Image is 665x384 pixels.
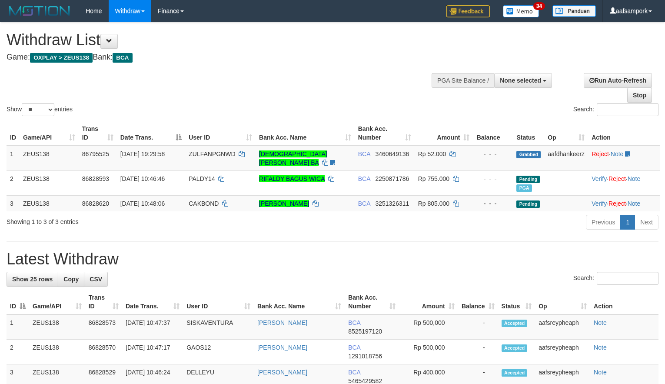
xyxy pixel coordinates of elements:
a: Stop [627,88,652,103]
a: Copy [58,272,84,287]
div: - - - [476,174,509,183]
span: OXPLAY > ZEUS138 [30,53,93,63]
td: · · [588,170,660,195]
th: Game/API: activate to sort column ascending [20,121,79,146]
span: 86828593 [82,175,109,182]
span: Copy 3251326311 to clipboard [375,200,409,207]
a: [DEMOGRAPHIC_DATA][PERSON_NAME] BA [259,150,327,166]
td: [DATE] 10:47:37 [122,314,183,340]
span: BCA [113,53,132,63]
button: None selected [494,73,552,88]
td: - [458,314,498,340]
th: Status [513,121,544,146]
td: - [458,340,498,364]
td: Rp 500,000 [399,340,458,364]
a: CSV [84,272,108,287]
span: BCA [348,369,360,376]
select: Showentries [22,103,54,116]
th: ID: activate to sort column descending [7,290,29,314]
span: Rp 755.000 [418,175,449,182]
th: Bank Acc. Name: activate to sort column ascending [256,121,355,146]
a: RIFALDY BAGUS WICA [259,175,325,182]
td: ZEUS138 [20,195,79,211]
span: Copy [63,276,79,283]
th: Bank Acc. Number: activate to sort column ascending [345,290,399,314]
input: Search: [597,272,658,285]
td: 1 [7,146,20,171]
a: Reject [608,175,626,182]
input: Search: [597,103,658,116]
span: PALDY14 [189,175,215,182]
span: Accepted [502,369,528,377]
td: 86828573 [85,314,122,340]
th: Date Trans.: activate to sort column descending [117,121,185,146]
h1: Latest Withdraw [7,250,658,268]
td: · · [588,195,660,211]
th: Action [588,121,660,146]
td: 3 [7,195,20,211]
th: ID [7,121,20,146]
td: 2 [7,340,29,364]
img: MOTION_logo.png [7,4,73,17]
td: ZEUS138 [29,340,85,364]
th: Op: activate to sort column ascending [544,121,588,146]
a: 1 [620,215,635,230]
span: Accepted [502,344,528,352]
span: Grabbed [516,151,541,158]
span: [DATE] 19:29:58 [120,150,165,157]
td: ZEUS138 [29,314,85,340]
a: [PERSON_NAME] [257,344,307,351]
span: BCA [348,344,360,351]
img: panduan.png [552,5,596,17]
a: Note [628,200,641,207]
a: [PERSON_NAME] [259,200,309,207]
span: CSV [90,276,102,283]
span: Copy 1291018756 to clipboard [348,353,382,360]
th: Trans ID: activate to sort column ascending [79,121,117,146]
td: Rp 500,000 [399,314,458,340]
span: Copy 2250871786 to clipboard [375,175,409,182]
span: [DATE] 10:46:46 [120,175,165,182]
h1: Withdraw List [7,31,435,49]
span: Rp 52.000 [418,150,446,157]
a: Reject [608,200,626,207]
th: Amount: activate to sort column ascending [399,290,458,314]
div: - - - [476,150,509,158]
th: Game/API: activate to sort column ascending [29,290,85,314]
span: 34 [533,2,545,10]
th: Op: activate to sort column ascending [535,290,590,314]
h4: Game: Bank: [7,53,435,62]
a: Run Auto-Refresh [584,73,652,88]
label: Search: [573,272,658,285]
a: Note [628,175,641,182]
td: GAOS12 [183,340,254,364]
div: - - - [476,199,509,208]
a: Verify [592,175,607,182]
th: Bank Acc. Number: activate to sort column ascending [355,121,415,146]
td: aafdhankeerz [544,146,588,171]
label: Show entries [7,103,73,116]
a: Next [635,215,658,230]
td: · [588,146,660,171]
a: [PERSON_NAME] [257,369,307,376]
th: Balance: activate to sort column ascending [458,290,498,314]
span: 86795525 [82,150,109,157]
span: Pending [516,176,540,183]
td: 86828570 [85,340,122,364]
span: 86828620 [82,200,109,207]
td: SISKAVENTURA [183,314,254,340]
td: aafsreypheaph [535,314,590,340]
img: Button%20Memo.svg [503,5,539,17]
span: Show 25 rows [12,276,53,283]
th: User ID: activate to sort column ascending [185,121,256,146]
td: 2 [7,170,20,195]
td: aafsreypheaph [535,340,590,364]
td: 1 [7,314,29,340]
span: [DATE] 10:48:06 [120,200,165,207]
span: None selected [500,77,541,84]
span: Marked by aafnoeunsreypich [516,184,532,192]
a: Show 25 rows [7,272,58,287]
span: BCA [348,319,360,326]
span: Copy 8525197120 to clipboard [348,328,382,335]
td: ZEUS138 [20,170,79,195]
